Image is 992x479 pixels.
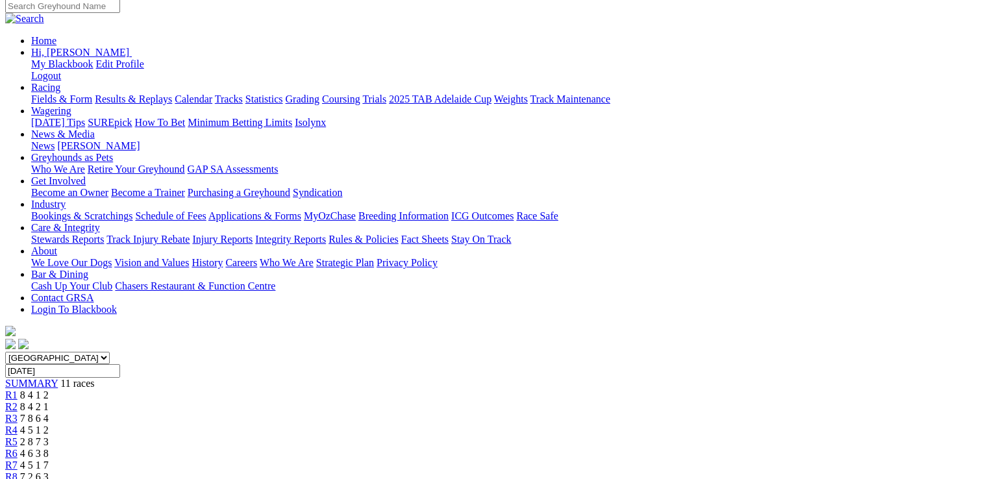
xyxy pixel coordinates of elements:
a: Become an Owner [31,187,108,198]
a: R3 [5,413,18,424]
img: Search [5,13,44,25]
span: 4 5 1 2 [20,424,49,436]
a: Grading [286,93,319,104]
a: Statistics [245,93,283,104]
input: Select date [5,364,120,378]
span: 7 8 6 4 [20,413,49,424]
a: Edit Profile [96,58,144,69]
a: Strategic Plan [316,257,374,268]
a: Contact GRSA [31,292,93,303]
span: 8 4 1 2 [20,389,49,400]
a: R7 [5,460,18,471]
a: Track Injury Rebate [106,234,190,245]
a: SUMMARY [5,378,58,389]
div: Racing [31,93,977,105]
a: Home [31,35,56,46]
div: Industry [31,210,977,222]
a: Trials [362,93,386,104]
a: Chasers Restaurant & Function Centre [115,280,275,291]
div: Get Involved [31,187,977,199]
a: News & Media [31,129,95,140]
span: 8 4 2 1 [20,401,49,412]
a: How To Bet [135,117,186,128]
a: Fields & Form [31,93,92,104]
div: Greyhounds as Pets [31,164,977,175]
a: Track Maintenance [530,93,610,104]
span: 4 5 1 7 [20,460,49,471]
div: Hi, [PERSON_NAME] [31,58,977,82]
a: Syndication [293,187,342,198]
a: About [31,245,57,256]
a: Schedule of Fees [135,210,206,221]
a: Become a Trainer [111,187,185,198]
img: logo-grsa-white.png [5,326,16,336]
a: Who We Are [260,257,314,268]
a: Logout [31,70,61,81]
a: Isolynx [295,117,326,128]
a: Bar & Dining [31,269,88,280]
span: 4 6 3 8 [20,448,49,459]
div: Bar & Dining [31,280,977,292]
a: Retire Your Greyhound [88,164,185,175]
a: We Love Our Dogs [31,257,112,268]
a: R2 [5,401,18,412]
a: Breeding Information [358,210,449,221]
span: Hi, [PERSON_NAME] [31,47,129,58]
a: Bookings & Scratchings [31,210,132,221]
a: Cash Up Your Club [31,280,112,291]
a: R4 [5,424,18,436]
a: Race Safe [516,210,558,221]
a: Care & Integrity [31,222,100,233]
a: [PERSON_NAME] [57,140,140,151]
a: Greyhounds as Pets [31,152,113,163]
a: Results & Replays [95,93,172,104]
a: SUREpick [88,117,132,128]
a: GAP SA Assessments [188,164,279,175]
span: 11 races [60,378,94,389]
a: Racing [31,82,60,93]
a: Tracks [215,93,243,104]
a: Injury Reports [192,234,253,245]
img: twitter.svg [18,339,29,349]
a: Industry [31,199,66,210]
a: 2025 TAB Adelaide Cup [389,93,491,104]
a: Get Involved [31,175,86,186]
a: Privacy Policy [377,257,438,268]
span: R1 [5,389,18,400]
a: Who We Are [31,164,85,175]
div: News & Media [31,140,977,152]
a: Stay On Track [451,234,511,245]
a: Wagering [31,105,71,116]
a: Applications & Forms [208,210,301,221]
span: 2 8 7 3 [20,436,49,447]
a: Fact Sheets [401,234,449,245]
a: Coursing [322,93,360,104]
a: ICG Outcomes [451,210,514,221]
a: Calendar [175,93,212,104]
a: Login To Blackbook [31,304,117,315]
a: R6 [5,448,18,459]
a: Vision and Values [114,257,189,268]
a: News [31,140,55,151]
div: Wagering [31,117,977,129]
a: Careers [225,257,257,268]
a: Hi, [PERSON_NAME] [31,47,132,58]
a: Rules & Policies [329,234,399,245]
a: R5 [5,436,18,447]
div: About [31,257,977,269]
img: facebook.svg [5,339,16,349]
div: Care & Integrity [31,234,977,245]
a: Purchasing a Greyhound [188,187,290,198]
a: MyOzChase [304,210,356,221]
a: My Blackbook [31,58,93,69]
a: Minimum Betting Limits [188,117,292,128]
a: [DATE] Tips [31,117,85,128]
a: Integrity Reports [255,234,326,245]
